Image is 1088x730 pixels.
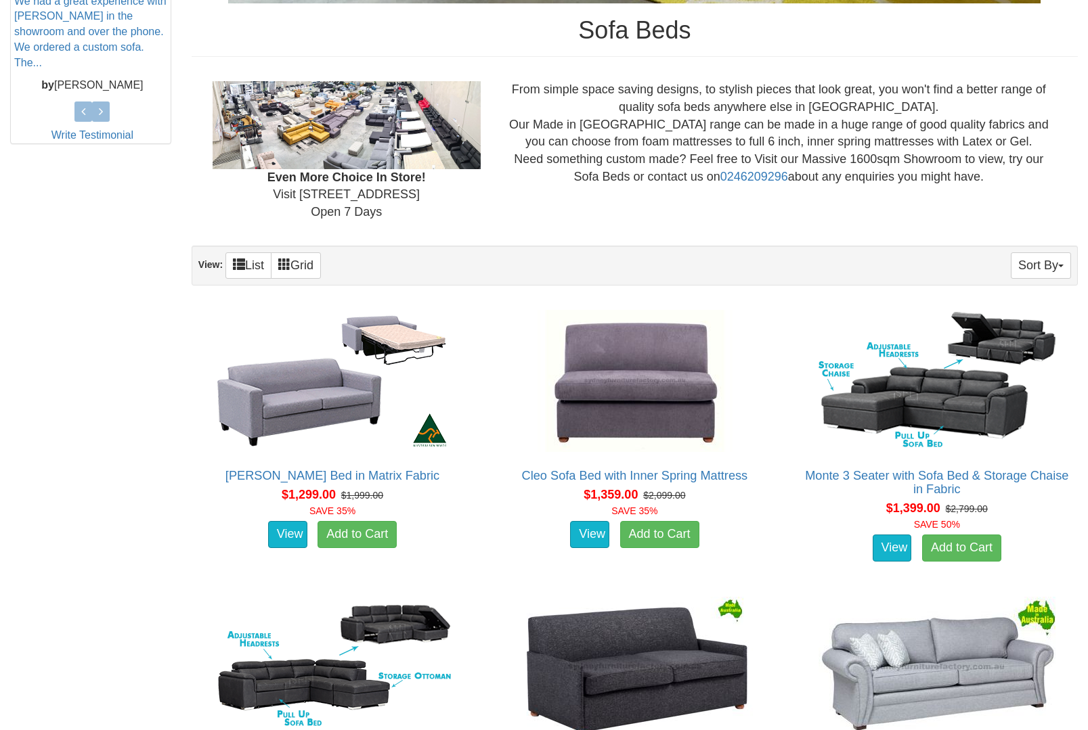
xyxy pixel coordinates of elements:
strong: View: [198,259,223,270]
del: $1,999.00 [341,490,383,501]
p: [PERSON_NAME] [14,78,171,93]
div: From simple space saving designs, to stylish pieces that look great, you won't find a better rang... [491,81,1067,185]
img: Cleo Sofa Bed with Inner Spring Mattress [513,306,756,455]
a: Add to Cart [922,534,1001,562]
del: $2,799.00 [946,503,988,514]
img: Monte 3 Seater with Sofa Bed & Storage Chaise in Fabric [815,306,1059,455]
span: $1,299.00 [282,488,336,501]
a: Add to Cart [620,521,699,548]
h1: Sofa Beds [192,17,1078,44]
font: SAVE 50% [914,519,960,530]
span: $1,359.00 [584,488,638,501]
img: Emily Sofa Bed in Matrix Fabric [211,306,454,455]
a: View [570,521,609,548]
img: Showroom [213,81,481,168]
span: $1,399.00 [886,501,940,515]
div: Visit [STREET_ADDRESS] Open 7 Days [202,81,491,221]
a: Grid [271,252,321,279]
del: $2,099.00 [643,490,685,501]
a: View [268,521,307,548]
button: Sort By [1011,252,1071,279]
a: Write Testimonial [51,129,133,141]
a: Monte 3 Seater with Sofa Bed & Storage Chaise in Fabric [805,469,1068,496]
a: 0246209296 [720,170,788,183]
a: Cleo Sofa Bed with Inner Spring Mattress [522,469,748,482]
a: [PERSON_NAME] Bed in Matrix Fabric [225,469,439,482]
b: Even More Choice In Store! [267,170,426,184]
font: SAVE 35% [611,505,657,516]
b: by [41,79,54,91]
a: Add to Cart [318,521,397,548]
a: List [225,252,271,279]
a: View [873,534,912,562]
font: SAVE 35% [309,505,355,516]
